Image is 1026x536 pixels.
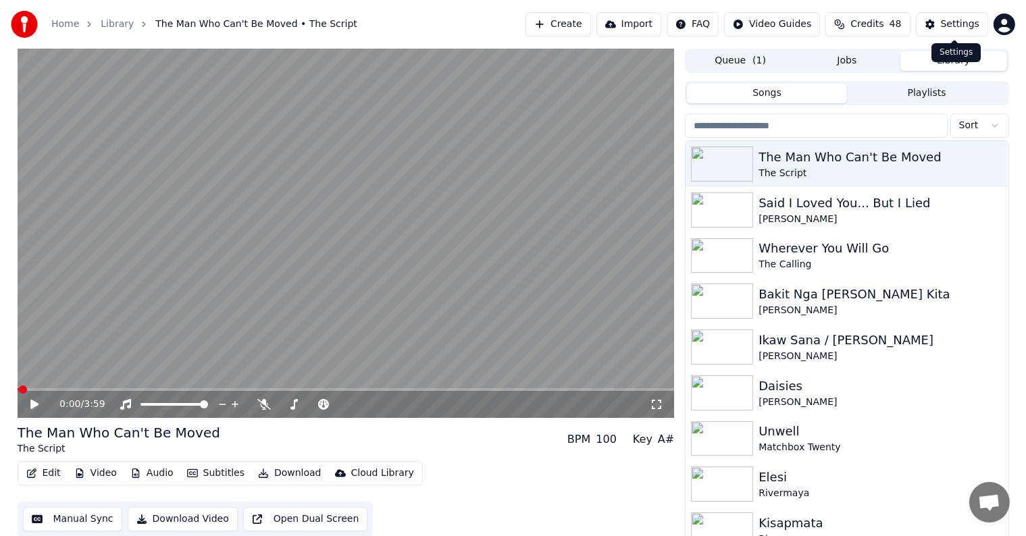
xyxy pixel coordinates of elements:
[916,12,988,36] button: Settings
[253,464,327,483] button: Download
[667,12,719,36] button: FAQ
[724,12,820,36] button: Video Guides
[759,304,1002,317] div: [PERSON_NAME]
[525,12,591,36] button: Create
[759,377,1002,396] div: Daisies
[101,18,134,31] a: Library
[51,18,79,31] a: Home
[596,431,617,448] div: 100
[959,119,979,132] span: Sort
[931,43,981,62] div: Settings
[59,398,92,411] div: /
[687,51,794,71] button: Queue
[84,398,105,411] span: 3:59
[759,239,1002,258] div: Wherever You Will Go
[69,464,122,483] button: Video
[759,350,1002,363] div: [PERSON_NAME]
[18,442,220,456] div: The Script
[51,18,357,31] nav: breadcrumb
[182,464,250,483] button: Subtitles
[759,194,1002,213] div: Said I Loved You... But I Lied
[900,51,1007,71] button: Library
[759,148,1002,167] div: The Man Who Can't Be Moved
[890,18,902,31] span: 48
[567,431,590,448] div: BPM
[759,422,1002,441] div: Unwell
[59,398,80,411] span: 0:00
[752,54,766,68] span: ( 1 )
[23,507,122,531] button: Manual Sync
[11,11,38,38] img: youka
[128,507,238,531] button: Download Video
[687,84,847,103] button: Songs
[759,258,1002,271] div: The Calling
[759,441,1002,454] div: Matchbox Twenty
[825,12,910,36] button: Credits48
[759,396,1002,409] div: [PERSON_NAME]
[759,487,1002,500] div: Rivermaya
[759,167,1002,180] div: The Script
[125,464,179,483] button: Audio
[21,464,66,483] button: Edit
[850,18,883,31] span: Credits
[351,466,414,480] div: Cloud Library
[155,18,357,31] span: The Man Who Can't Be Moved • The Script
[794,51,900,71] button: Jobs
[759,213,1002,226] div: [PERSON_NAME]
[658,431,674,448] div: A#
[243,507,368,531] button: Open Dual Screen
[759,468,1002,487] div: Elesi
[596,12,661,36] button: Import
[18,423,220,442] div: The Man Who Can't Be Moved
[941,18,979,31] div: Settings
[969,482,1010,522] div: Open chat
[759,514,1002,533] div: Kisapmata
[759,285,1002,304] div: Bakit Nga [PERSON_NAME] Kita
[759,331,1002,350] div: Ikaw Sana / [PERSON_NAME]
[633,431,652,448] div: Key
[847,84,1007,103] button: Playlists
